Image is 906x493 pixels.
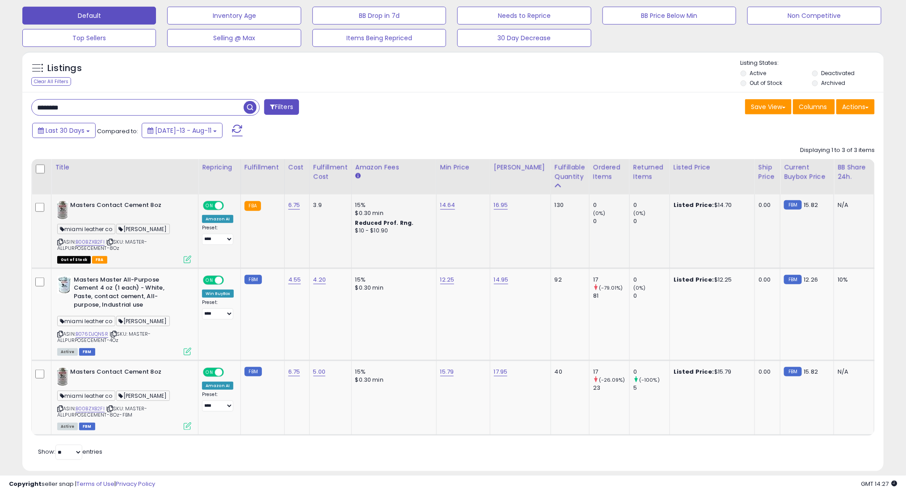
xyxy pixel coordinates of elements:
[784,275,801,284] small: FBM
[440,275,455,284] a: 12.25
[244,367,262,376] small: FBM
[633,384,670,392] div: 5
[784,200,801,210] small: FBM
[674,368,748,376] div: $15.79
[674,201,748,209] div: $14.70
[355,172,361,180] small: Amazon Fees.
[804,367,818,376] span: 15.82
[57,368,191,429] div: ASIN:
[804,201,818,209] span: 15.82
[593,368,629,376] div: 17
[223,276,237,284] span: OFF
[750,69,766,77] label: Active
[355,284,430,292] div: $0.30 min
[457,7,591,25] button: Needs to Reprice
[759,368,773,376] div: 0.00
[355,368,430,376] div: 15%
[9,480,155,489] div: seller snap | |
[76,238,105,246] a: B00BZXB2FI
[745,99,792,114] button: Save View
[202,225,234,245] div: Preset:
[204,202,215,210] span: ON
[633,276,670,284] div: 0
[799,102,827,111] span: Columns
[244,163,281,172] div: Fulfillment
[784,367,801,376] small: FBM
[674,276,748,284] div: $12.25
[674,275,714,284] b: Listed Price:
[202,392,234,412] div: Preset:
[457,29,591,47] button: 30 Day Decrease
[599,284,623,291] small: (-79.01%)
[494,275,509,284] a: 14.95
[838,368,867,376] div: N/A
[116,316,170,326] span: [PERSON_NAME]
[57,201,191,262] div: ASIN:
[142,123,223,138] button: [DATE]-13 - Aug-11
[793,99,835,114] button: Columns
[355,376,430,384] div: $0.30 min
[759,201,773,209] div: 0.00
[202,299,234,320] div: Preset:
[74,276,182,311] b: Masters Master All-Purpose Cement 4 oz (1 each) - White, Paste, contact cement, All-purpose, Indu...
[57,276,72,294] img: 51DZOKap7dL._SL40_.jpg
[57,224,115,234] span: miami leather co
[674,367,714,376] b: Listed Price:
[599,376,625,383] small: (-26.09%)
[312,7,446,25] button: BB Drop in 7d
[838,163,870,181] div: BB Share 24h.
[674,201,714,209] b: Listed Price:
[633,292,670,300] div: 0
[593,201,629,209] div: 0
[244,201,261,211] small: FBA
[76,330,108,338] a: B076DJQN5R
[593,163,626,181] div: Ordered Items
[440,367,454,376] a: 15.79
[79,348,95,356] span: FBM
[633,163,666,181] div: Returned Items
[70,201,179,212] b: Masters Contact Cement 8oz
[633,201,670,209] div: 0
[747,7,881,25] button: Non Competitive
[22,7,156,25] button: Default
[32,123,96,138] button: Last 30 Days
[838,201,867,209] div: N/A
[204,276,215,284] span: ON
[313,201,345,209] div: 3.9
[57,405,147,418] span: | SKU: MASTER-ALLPURPOSECEMENT-8Oz-FBM
[759,163,776,181] div: Ship Price
[264,99,299,115] button: Filters
[593,210,606,217] small: (0%)
[494,163,547,172] div: [PERSON_NAME]
[202,382,233,390] div: Amazon AI
[555,276,582,284] div: 92
[57,330,151,344] span: | SKU: MASTER-ALLPURPOSECEMENT-4Oz
[440,201,455,210] a: 14.64
[22,29,156,47] button: Top Sellers
[355,276,430,284] div: 15%
[593,276,629,284] div: 17
[836,99,875,114] button: Actions
[750,79,782,87] label: Out of Stock
[204,369,215,376] span: ON
[223,202,237,210] span: OFF
[167,29,301,47] button: Selling @ Max
[555,368,582,376] div: 40
[38,447,102,456] span: Show: entries
[55,163,194,172] div: Title
[593,384,629,392] div: 23
[784,163,830,181] div: Current Buybox Price
[593,292,629,300] div: 81
[355,201,430,209] div: 15%
[494,367,508,376] a: 17.95
[202,290,234,298] div: Win BuyBox
[603,7,736,25] button: BB Price Below Min
[312,29,446,47] button: Items Being Repriced
[355,227,430,235] div: $10 - $10.90
[288,201,300,210] a: 6.75
[821,69,855,77] label: Deactivated
[288,163,306,172] div: Cost
[244,275,262,284] small: FBM
[76,480,114,488] a: Terms of Use
[31,77,71,86] div: Clear All Filters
